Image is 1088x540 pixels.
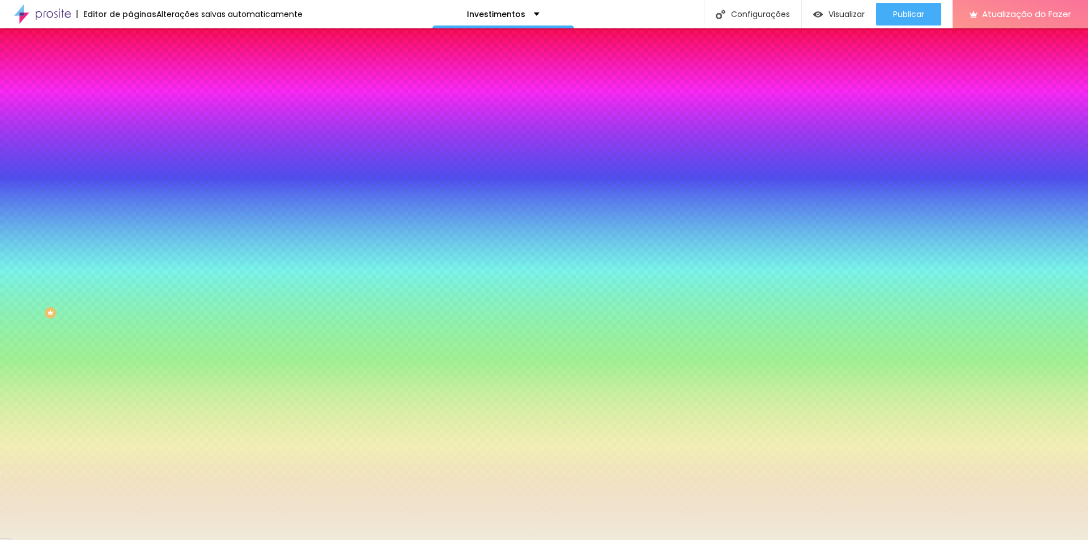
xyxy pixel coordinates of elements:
font: Alterações salvas automaticamente [156,8,303,20]
font: Atualização do Fazer [982,8,1071,20]
button: Visualizar [802,3,876,25]
font: Investimentos [467,8,525,20]
img: view-1.svg [813,10,823,19]
font: Publicar [893,8,924,20]
font: Configurações [731,8,790,20]
button: Publicar [876,3,941,25]
font: Editor de páginas [83,8,156,20]
font: Visualizar [828,8,865,20]
img: Ícone [716,10,725,19]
